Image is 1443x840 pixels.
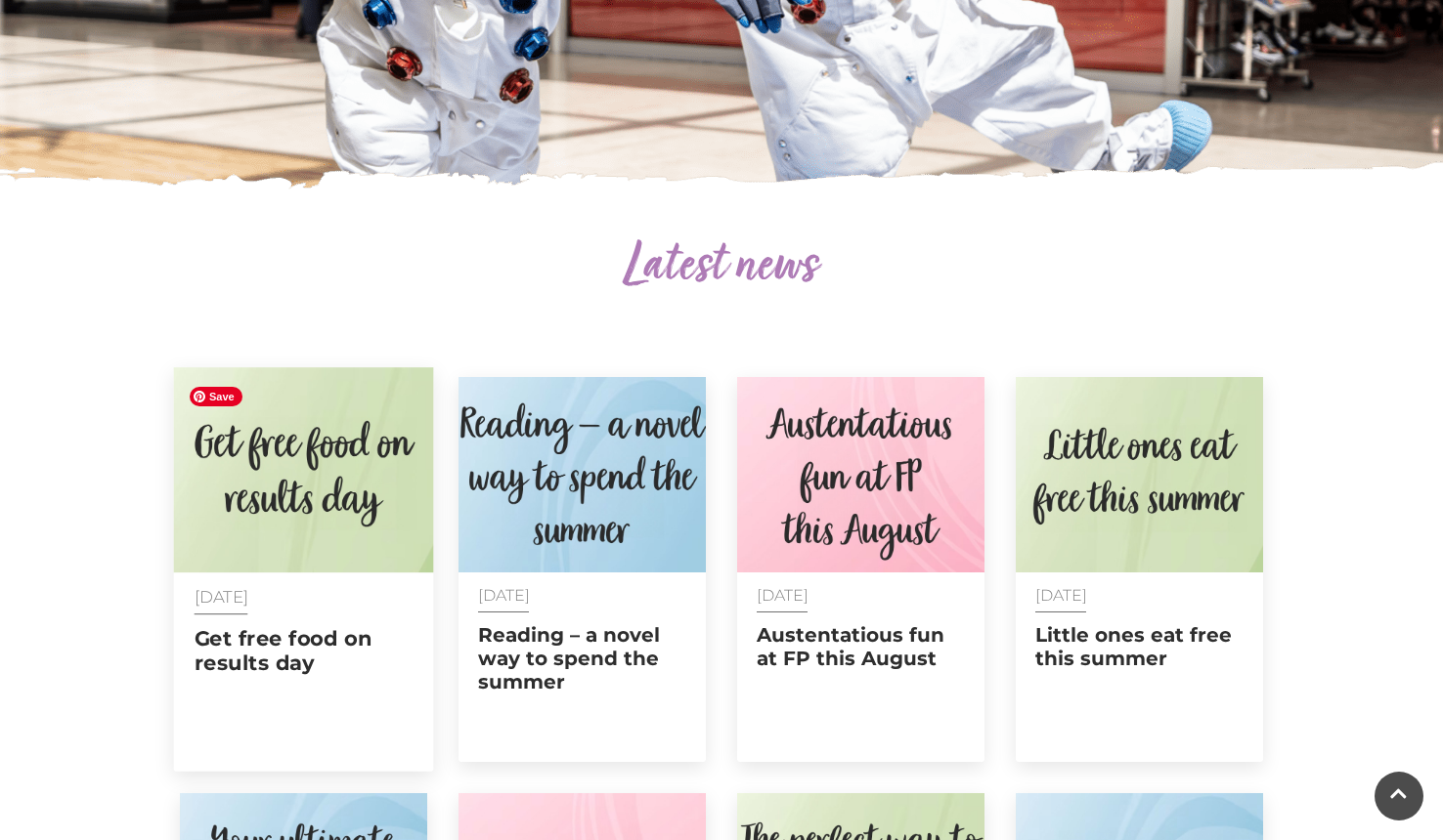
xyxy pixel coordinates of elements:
[1016,377,1263,762] a: [DATE] Little ones eat free this summer
[757,623,965,670] h2: Austentatious fun at FP this August
[757,587,965,604] p: [DATE]
[478,587,686,604] p: [DATE]
[174,367,434,772] a: [DATE] Get free food on results day
[1035,623,1244,670] h2: Little ones eat free this summer
[179,236,1264,299] h2: Latest news
[459,377,706,762] a: [DATE] Reading – a novel way to spend the summer
[195,626,414,675] h2: Get free food on results day
[1035,587,1244,604] p: [DATE]
[737,377,984,762] a: [DATE] Austentatious fun at FP this August
[195,588,414,606] p: [DATE]
[478,623,686,693] h2: Reading – a novel way to spend the summer
[190,387,242,406] span: Save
